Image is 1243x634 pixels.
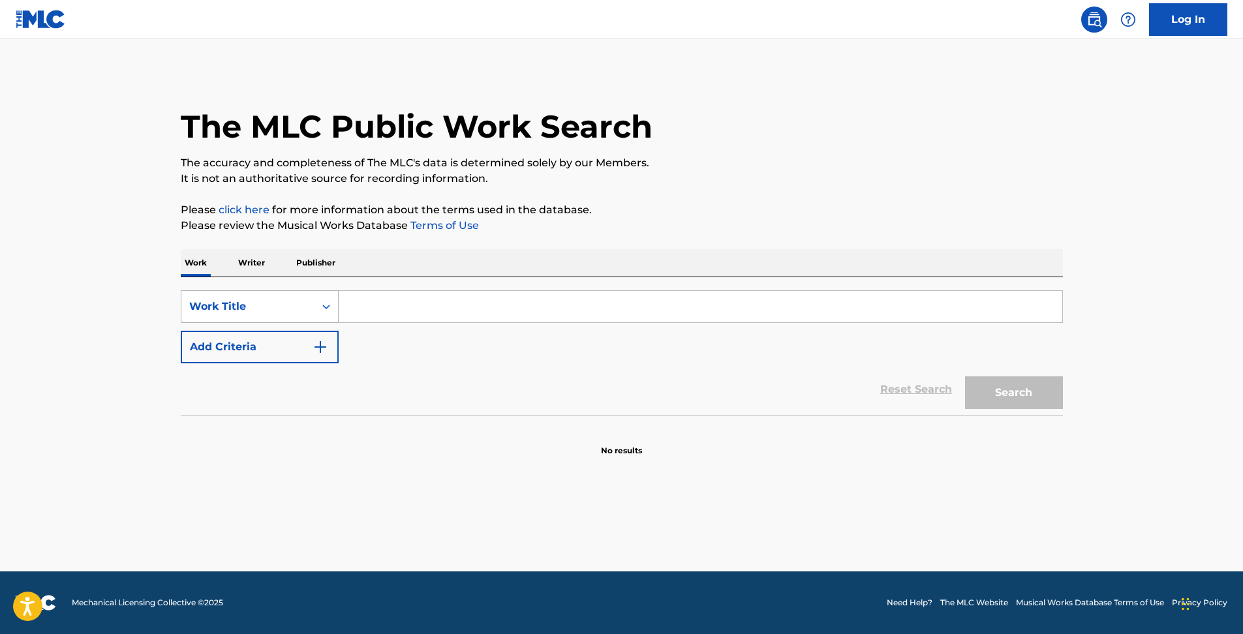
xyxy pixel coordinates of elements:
a: Need Help? [887,597,932,609]
p: No results [601,429,642,457]
img: logo [16,595,56,611]
h1: The MLC Public Work Search [181,107,652,146]
img: help [1120,12,1136,27]
a: Privacy Policy [1172,597,1227,609]
p: It is not an authoritative source for recording information. [181,171,1063,187]
a: Musical Works Database Terms of Use [1016,597,1164,609]
a: Public Search [1081,7,1107,33]
form: Search Form [181,290,1063,415]
p: Please for more information about the terms used in the database. [181,202,1063,218]
p: Publisher [292,249,339,277]
img: MLC Logo [16,10,66,29]
div: Work Title [189,299,307,314]
a: click here [219,204,269,216]
p: Please review the Musical Works Database [181,218,1063,234]
p: The accuracy and completeness of The MLC's data is determined solely by our Members. [181,155,1063,171]
button: Add Criteria [181,331,339,363]
a: Log In [1149,3,1227,36]
div: チャットウィジェット [1178,571,1243,634]
div: Help [1115,7,1141,33]
img: 9d2ae6d4665cec9f34b9.svg [313,339,328,355]
a: The MLC Website [940,597,1008,609]
span: Mechanical Licensing Collective © 2025 [72,597,223,609]
div: ドラッグ [1182,584,1189,624]
img: search [1086,12,1102,27]
iframe: Chat Widget [1178,571,1243,634]
p: Work [181,249,211,277]
a: Terms of Use [408,219,479,232]
p: Writer [234,249,269,277]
